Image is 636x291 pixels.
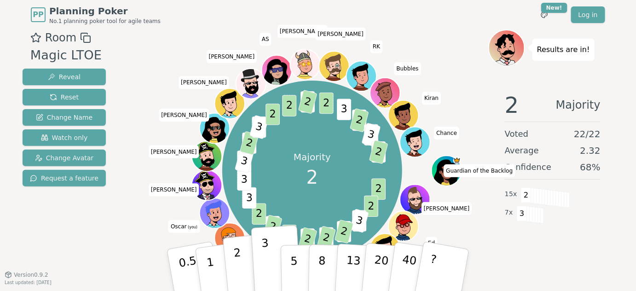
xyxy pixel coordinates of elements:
[187,225,198,229] span: (you)
[371,179,386,200] span: 2
[571,6,605,23] a: Log in
[315,28,366,41] span: Click to change your name
[370,40,382,53] span: Click to change your name
[35,153,94,163] span: Change Avatar
[517,206,527,221] span: 3
[306,163,318,191] span: 2
[23,150,106,166] button: Change Avatar
[361,123,381,147] span: 3
[23,89,106,105] button: Reset
[422,92,441,105] span: Click to change your name
[242,187,256,209] span: 3
[41,133,88,142] span: Watch only
[574,128,601,140] span: 22 / 22
[444,164,515,177] span: Click to change your name
[23,69,106,85] button: Reveal
[537,43,590,56] p: Results are in!
[159,109,209,122] span: Click to change your name
[207,50,257,63] span: Click to change your name
[505,161,551,174] span: Confidence
[337,99,351,120] span: 3
[49,17,161,25] span: No.1 planning poker tool for agile teams
[260,33,272,46] span: Click to change your name
[298,90,317,114] span: 2
[23,170,106,186] button: Request a feature
[541,3,567,13] div: New!
[298,227,317,251] span: 2
[294,151,331,163] p: Majority
[319,93,333,114] span: 2
[453,157,460,164] span: Guardian of the Backlog is the host
[179,76,229,89] span: Click to change your name
[505,189,517,199] span: 15 x
[200,199,229,227] button: Click to change your avatar
[48,72,81,81] span: Reveal
[23,109,106,126] button: Change Name
[23,129,106,146] button: Watch only
[235,149,254,174] span: 3
[350,108,369,133] span: 2
[240,131,259,156] span: 2
[334,220,353,244] span: 2
[505,128,529,140] span: Voted
[266,104,280,125] span: 2
[5,271,48,279] button: Version0.9.2
[364,196,378,217] span: 2
[30,174,98,183] span: Request a feature
[45,29,76,46] span: Room
[252,204,266,225] span: 2
[30,29,41,46] button: Add as favourite
[434,127,459,140] span: Click to change your name
[556,94,601,116] span: Majority
[505,94,519,116] span: 2
[426,237,437,250] span: Click to change your name
[505,208,513,218] span: 7 x
[317,226,336,250] span: 2
[168,220,200,233] span: Click to change your name
[5,280,52,285] span: Last updated: [DATE]
[282,225,296,246] span: 2
[149,145,199,158] span: Click to change your name
[249,115,269,140] span: 3
[394,62,421,75] span: Click to change your name
[49,5,161,17] span: Planning Poker
[278,25,328,38] span: Click to change your name
[261,237,272,287] p: 3
[580,144,601,157] span: 2.32
[36,113,93,122] span: Change Name
[14,271,48,279] span: Version 0.9.2
[350,209,369,233] span: 3
[282,95,296,116] span: 2
[149,183,199,196] span: Click to change your name
[369,140,388,164] span: 2
[31,5,161,25] a: PPPlanning PokerNo.1 planning poker tool for agile teams
[50,93,79,102] span: Reset
[422,202,472,215] span: Click to change your name
[505,144,539,157] span: Average
[580,161,601,174] span: 68 %
[33,9,43,20] span: PP
[30,46,102,65] div: Magic LTOE
[521,187,532,203] span: 2
[536,6,553,23] button: New!
[237,169,251,191] span: 3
